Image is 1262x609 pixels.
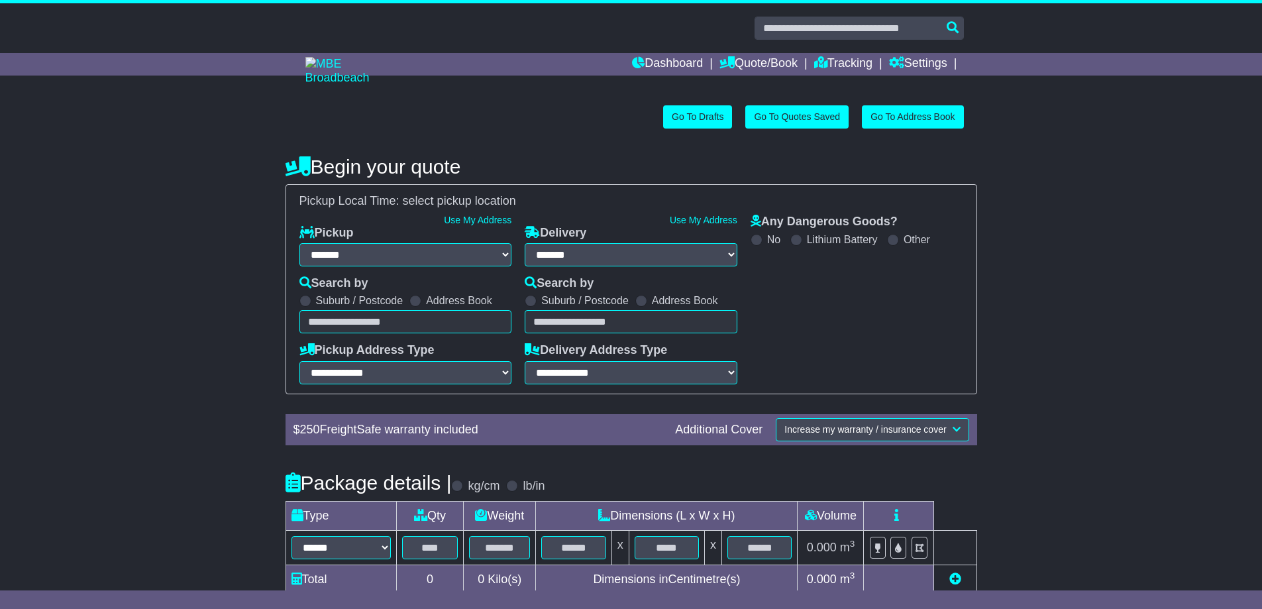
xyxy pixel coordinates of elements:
[767,233,780,246] label: No
[299,226,354,241] label: Pickup
[541,294,629,307] label: Suburb / Postcode
[523,479,545,494] label: lb/in
[807,573,837,586] span: 0.000
[403,194,516,207] span: select pickup location
[525,276,594,291] label: Search by
[807,233,878,246] label: Lithium Battery
[670,215,737,225] a: Use My Address
[286,156,977,178] h4: Begin your quote
[776,418,969,441] button: Increase my warranty / insurance cover
[850,571,855,581] sup: 3
[525,343,667,358] label: Delivery Address Type
[478,573,484,586] span: 0
[840,573,855,586] span: m
[444,215,511,225] a: Use My Address
[525,226,586,241] label: Delivery
[299,343,435,358] label: Pickup Address Type
[784,424,946,435] span: Increase my warranty / insurance cover
[798,501,864,530] td: Volume
[468,479,500,494] label: kg/cm
[536,501,798,530] td: Dimensions (L x W x H)
[949,573,961,586] a: Add new item
[286,565,396,594] td: Total
[862,105,963,129] a: Go To Address Book
[611,530,629,565] td: x
[464,501,536,530] td: Weight
[668,423,769,437] div: Additional Cover
[807,541,837,554] span: 0.000
[745,105,849,129] a: Go To Quotes Saved
[705,530,722,565] td: x
[286,501,396,530] td: Type
[751,215,898,229] label: Any Dangerous Goods?
[814,53,872,76] a: Tracking
[396,501,464,530] td: Qty
[293,194,970,209] div: Pickup Local Time:
[316,294,403,307] label: Suburb / Postcode
[850,539,855,549] sup: 3
[840,541,855,554] span: m
[286,472,452,494] h4: Package details |
[632,53,703,76] a: Dashboard
[719,53,798,76] a: Quote/Book
[663,105,732,129] a: Go To Drafts
[426,294,492,307] label: Address Book
[299,276,368,291] label: Search by
[300,423,320,436] span: 250
[464,565,536,594] td: Kilo(s)
[287,423,669,437] div: $ FreightSafe warranty included
[396,565,464,594] td: 0
[536,565,798,594] td: Dimensions in Centimetre(s)
[652,294,718,307] label: Address Book
[889,53,947,76] a: Settings
[904,233,930,246] label: Other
